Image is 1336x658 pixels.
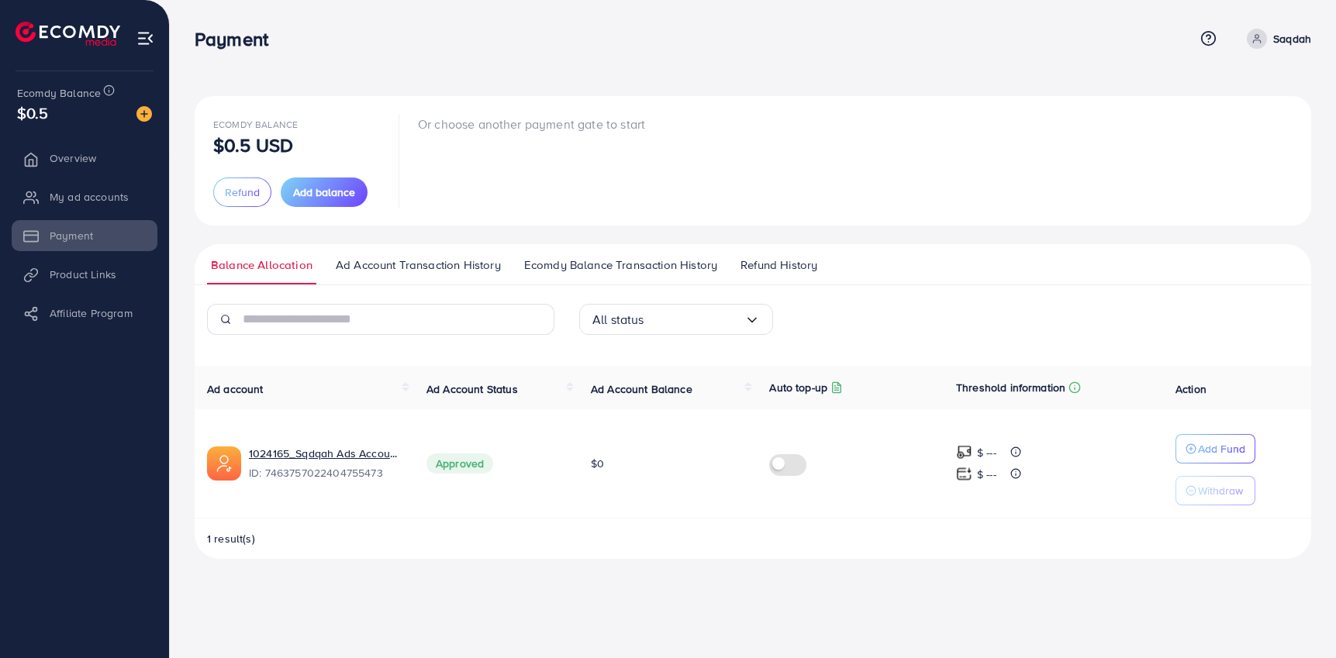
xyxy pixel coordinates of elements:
[956,444,972,460] img: top-up amount
[136,29,154,47] img: menu
[426,381,518,397] span: Ad Account Status
[1273,29,1311,48] p: Saqdah
[17,102,49,124] span: $0.5
[579,304,773,335] div: Search for option
[17,85,101,101] span: Ecomdy Balance
[249,446,402,481] div: <span class='underline'>1024165_Sqdqah Ads Account_1737791359542</span></br>7463757022404755473
[1241,29,1311,49] a: Saqdah
[225,184,260,200] span: Refund
[336,257,501,274] span: Ad Account Transaction History
[956,466,972,482] img: top-up amount
[591,456,604,471] span: $0
[1175,476,1255,505] button: Withdraw
[136,106,152,122] img: image
[207,381,264,397] span: Ad account
[426,453,493,474] span: Approved
[977,443,996,462] p: $ ---
[249,446,402,461] a: 1024165_Sqdqah Ads Account_1737791359542
[1198,481,1243,500] p: Withdraw
[213,177,271,207] button: Refund
[1198,439,1245,458] p: Add Fund
[956,378,1065,397] p: Threshold information
[281,177,368,207] button: Add balance
[591,381,692,397] span: Ad Account Balance
[977,465,996,484] p: $ ---
[592,308,644,332] span: All status
[644,308,744,332] input: Search for option
[211,257,312,274] span: Balance Allocation
[769,378,827,397] p: Auto top-up
[16,22,120,46] img: logo
[740,257,817,274] span: Refund History
[1175,381,1207,397] span: Action
[293,184,355,200] span: Add balance
[524,257,717,274] span: Ecomdy Balance Transaction History
[1175,434,1255,463] button: Add Fund
[213,136,293,154] p: $0.5 USD
[207,446,241,481] img: ic-ads-acc.e4c84228.svg
[207,531,255,546] span: 1 result(s)
[249,465,402,481] span: ID: 7463757022404755473
[195,28,281,50] h3: Payment
[213,118,298,131] span: Ecomdy Balance
[418,115,645,133] p: Or choose another payment gate to start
